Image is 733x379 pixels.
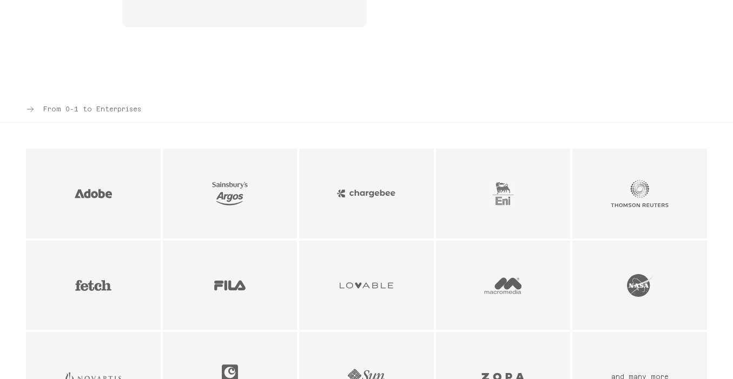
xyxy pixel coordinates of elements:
figure: Thomson Reuters logo - Information Services company [572,149,707,238]
figure: Macromedia logo - Software Development company [436,241,571,330]
img: Macromedia company logo - Former American graphics, multimedia, and web development software comp... [473,271,532,300]
figure: Lovable logo - AI & Development Tools company [299,241,434,330]
img: Lovable company logo - AI-powered software development platform and code generation tool [337,271,396,300]
img: Thomson Reuters company logo - Multinational information conglomerate serving professionals in le... [610,179,669,208]
figure: Eni logo - Energy & Oil company [436,149,571,238]
figure: Fila logo - Sportswear & Fashion company [163,241,298,330]
figure: Fetch logo - Pet E-commerce company [26,241,161,330]
img: Chargebee company logo - Leading subscription billing and revenue management platform [337,179,396,208]
span: From 0-1 to Enterprises [43,105,141,114]
img: Fetch company logo - Online pet supplies retailer, part of Ocado Group [64,271,123,300]
img: Adobe company logo - Global leader in creative and digital marketing software solutions [64,179,123,208]
figure: Argos logo - Retail & E-commerce company [163,149,298,238]
figure: Chargebee logo - SaaS & Subscription Management company [299,149,434,238]
img: Argos company logo - UK digital retail catalogue company and part of Sainsbury's Group [200,179,259,208]
img: NASA company logo - United States government agency responsible for civilian space program and ae... [610,271,669,300]
figure: Adobe logo - Creative Software company [26,149,161,238]
img: Eni company logo - Italian multinational energy company and one of the oil and gas supermajors [473,179,532,208]
div: Client section navigation [26,105,141,114]
figure: NASA logo - Aerospace & Space Exploration company [572,241,707,330]
img: Fila company logo - Italian sportswear manufacturer known for athletic shoes, apparel and accesso... [200,271,259,300]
